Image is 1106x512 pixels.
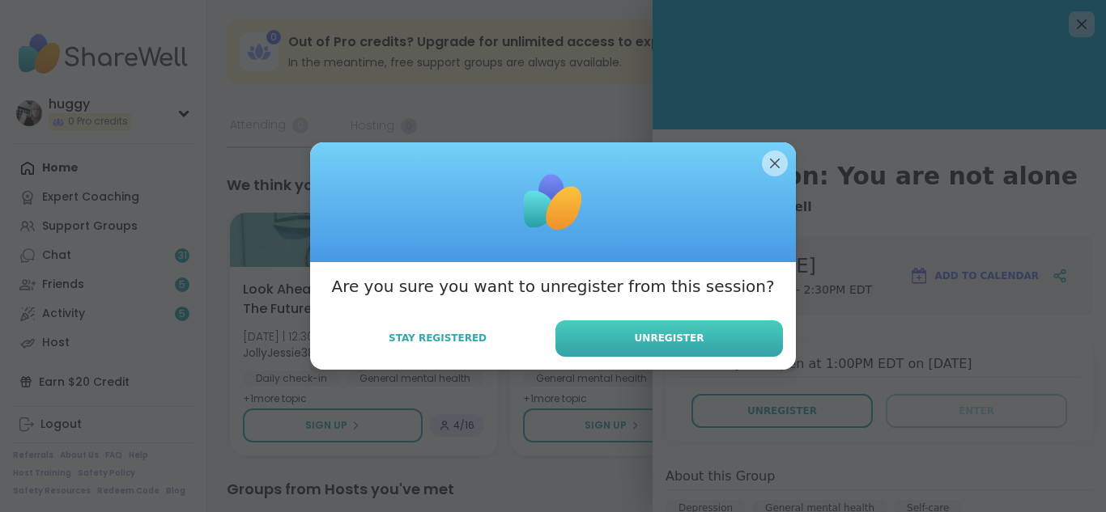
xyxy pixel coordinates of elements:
[331,275,774,298] h3: Are you sure you want to unregister from this session?
[389,331,487,345] span: Stay Registered
[635,331,704,345] span: Unregister
[513,162,593,243] img: ShareWell Logomark
[555,320,783,357] button: Unregister
[323,321,552,355] button: Stay Registered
